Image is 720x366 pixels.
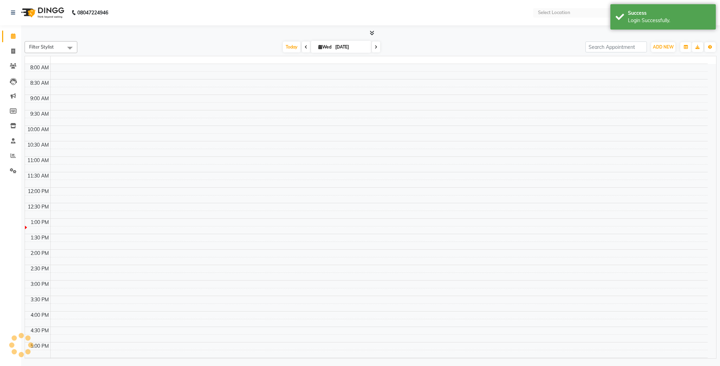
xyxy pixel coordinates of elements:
[653,44,674,50] span: ADD NEW
[538,9,570,16] div: Select Location
[317,44,333,50] span: Wed
[283,41,300,52] span: Today
[26,188,50,195] div: 12:00 PM
[333,42,368,52] input: 2025-09-03
[18,3,66,23] img: logo
[29,342,50,350] div: 5:00 PM
[29,250,50,257] div: 2:00 PM
[29,281,50,288] div: 3:00 PM
[26,126,50,133] div: 10:00 AM
[29,234,50,242] div: 1:30 PM
[29,358,50,365] div: 5:30 PM
[29,79,50,87] div: 8:30 AM
[29,64,50,71] div: 8:00 AM
[29,110,50,118] div: 9:30 AM
[29,219,50,226] div: 1:00 PM
[26,157,50,164] div: 11:00 AM
[29,95,50,102] div: 9:00 AM
[585,41,647,52] input: Search Appointment
[651,42,675,52] button: ADD NEW
[628,17,711,24] div: Login Successfully.
[29,327,50,334] div: 4:30 PM
[29,312,50,319] div: 4:00 PM
[29,296,50,303] div: 3:30 PM
[628,9,711,17] div: Success
[29,44,54,50] span: Filter Stylist
[26,203,50,211] div: 12:30 PM
[77,3,108,23] b: 08047224946
[26,141,50,149] div: 10:30 AM
[26,172,50,180] div: 11:30 AM
[29,265,50,272] div: 2:30 PM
